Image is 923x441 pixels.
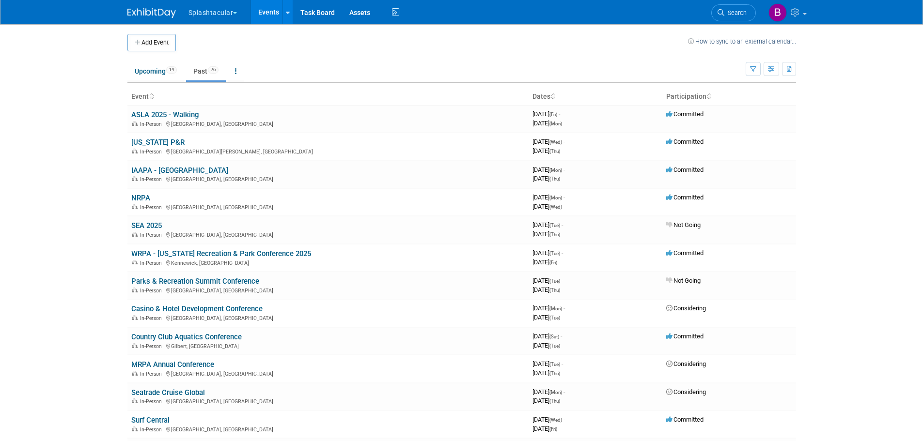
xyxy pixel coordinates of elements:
[127,62,184,80] a: Upcoming14
[562,360,563,367] span: -
[688,38,796,45] a: How to sync to an external calendar...
[131,304,263,313] a: Casino & Hotel Development Conference
[131,397,525,405] div: [GEOGRAPHIC_DATA], [GEOGRAPHIC_DATA]
[666,388,706,395] span: Considering
[131,286,525,294] div: [GEOGRAPHIC_DATA], [GEOGRAPHIC_DATA]
[140,260,165,266] span: In-Person
[559,110,560,118] span: -
[549,417,562,423] span: (Wed)
[549,121,562,126] span: (Mon)
[666,304,706,312] span: Considering
[549,176,560,182] span: (Thu)
[666,138,704,145] span: Committed
[549,315,560,320] span: (Tue)
[532,175,560,182] span: [DATE]
[532,230,560,238] span: [DATE]
[149,92,154,100] a: Sort by Event Name
[666,416,704,423] span: Committed
[563,388,565,395] span: -
[549,167,562,173] span: (Mon)
[549,223,560,228] span: (Tue)
[208,66,219,74] span: 76
[666,277,701,284] span: Not Going
[132,371,138,376] img: In-Person Event
[563,194,565,201] span: -
[532,120,562,127] span: [DATE]
[132,398,138,403] img: In-Person Event
[131,230,525,238] div: [GEOGRAPHIC_DATA], [GEOGRAPHIC_DATA]
[561,333,562,340] span: -
[724,9,747,16] span: Search
[132,149,138,153] img: In-Person Event
[131,333,242,341] a: Country Club Aquatics Conference
[563,166,565,173] span: -
[529,89,662,105] th: Dates
[140,288,165,294] span: In-Person
[562,249,563,257] span: -
[549,232,560,237] span: (Thu)
[532,147,560,154] span: [DATE]
[532,221,563,228] span: [DATE]
[666,360,706,367] span: Considering
[532,388,565,395] span: [DATE]
[131,166,228,175] a: IAAPA - [GEOGRAPHIC_DATA]
[132,315,138,320] img: In-Person Event
[532,286,560,293] span: [DATE]
[549,251,560,256] span: (Tue)
[532,397,560,404] span: [DATE]
[131,175,525,182] div: [GEOGRAPHIC_DATA], [GEOGRAPHIC_DATA]
[131,416,170,425] a: Surf Central
[186,62,226,80] a: Past76
[132,426,138,431] img: In-Person Event
[532,277,563,284] span: [DATE]
[711,4,756,21] a: Search
[549,112,557,117] span: (Fri)
[549,204,562,210] span: (Wed)
[131,314,525,321] div: [GEOGRAPHIC_DATA], [GEOGRAPHIC_DATA]
[532,369,560,377] span: [DATE]
[549,371,560,376] span: (Thu)
[562,221,563,228] span: -
[131,138,185,147] a: [US_STATE] P&R
[131,221,162,230] a: SEA 2025
[132,204,138,209] img: In-Person Event
[131,360,214,369] a: MRPA Annual Conference
[127,34,176,51] button: Add Event
[131,277,259,286] a: Parks & Recreation Summit Conference
[140,232,165,238] span: In-Person
[131,203,525,211] div: [GEOGRAPHIC_DATA], [GEOGRAPHIC_DATA]
[127,89,529,105] th: Event
[532,342,560,349] span: [DATE]
[532,425,557,432] span: [DATE]
[131,342,525,350] div: Gilbert, [GEOGRAPHIC_DATA]
[666,166,704,173] span: Committed
[132,232,138,237] img: In-Person Event
[140,371,165,377] span: In-Person
[140,398,165,405] span: In-Person
[140,176,165,182] span: In-Person
[532,259,557,266] span: [DATE]
[666,249,704,257] span: Committed
[140,149,165,155] span: In-Person
[131,110,199,119] a: ASLA 2025 - Walking
[532,249,563,257] span: [DATE]
[549,149,560,154] span: (Thu)
[131,194,150,202] a: NRPA
[132,343,138,348] img: In-Person Event
[666,194,704,201] span: Committed
[131,259,525,266] div: Kennewick, [GEOGRAPHIC_DATA]
[532,166,565,173] span: [DATE]
[131,249,311,258] a: WRPA - [US_STATE] Recreation & Park Conference 2025
[706,92,711,100] a: Sort by Participation Type
[549,362,560,367] span: (Tue)
[532,416,565,423] span: [DATE]
[562,277,563,284] span: -
[532,138,565,145] span: [DATE]
[563,138,565,145] span: -
[662,89,796,105] th: Participation
[532,110,560,118] span: [DATE]
[549,426,557,432] span: (Fri)
[140,343,165,350] span: In-Person
[768,3,787,22] img: Brian Faulkner
[549,306,562,311] span: (Mon)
